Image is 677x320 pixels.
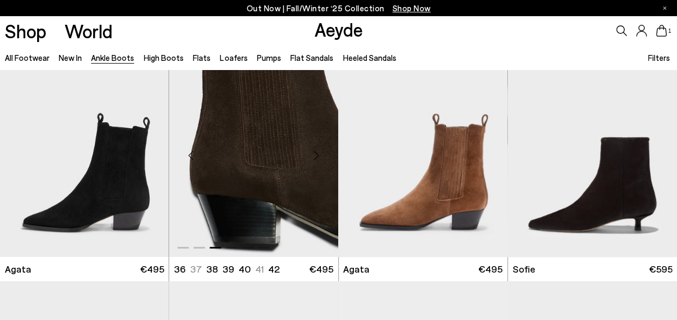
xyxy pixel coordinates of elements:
img: Agata Suede Ankle Boots [169,45,338,257]
a: Loafers [220,53,247,62]
div: Previous slide [175,139,207,171]
a: 1 [656,25,667,37]
span: Filters [648,53,670,62]
span: €495 [478,262,502,276]
a: Ankle Boots [91,53,134,62]
li: 42 [268,262,280,276]
span: Sofie [512,262,535,276]
span: Agata [343,262,369,276]
span: Agata [5,262,31,276]
a: Shop [5,22,46,40]
li: 39 [222,262,234,276]
a: Next slide Previous slide [169,45,338,257]
span: €495 [140,262,164,276]
a: New In [59,53,82,62]
li: 40 [239,262,251,276]
p: Out Now | Fall/Winter ‘25 Collection [247,2,431,15]
a: World [65,22,113,40]
a: All Footwear [5,53,50,62]
a: Pumps [257,53,281,62]
li: 38 [206,262,218,276]
a: Flat Sandals [290,53,333,62]
a: Heeled Sandals [343,53,396,62]
img: Agata Suede Ankle Boots [339,45,507,257]
a: 36 37 38 39 40 41 42 €495 [169,257,338,281]
a: Agata €495 [339,257,507,281]
div: Next slide [301,139,333,171]
li: 36 [174,262,186,276]
a: Aeyde [315,18,363,40]
a: Flats [193,53,211,62]
a: Sofie €595 [508,257,677,281]
span: Navigate to /collections/new-in [393,3,431,13]
div: 3 / 6 [169,45,338,257]
span: 1 [667,28,672,34]
span: €495 [309,262,333,276]
ul: variant [174,262,276,276]
img: Sofie Ponyhair Ankle Boots [508,45,677,257]
a: High Boots [144,53,184,62]
span: €595 [648,262,672,276]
